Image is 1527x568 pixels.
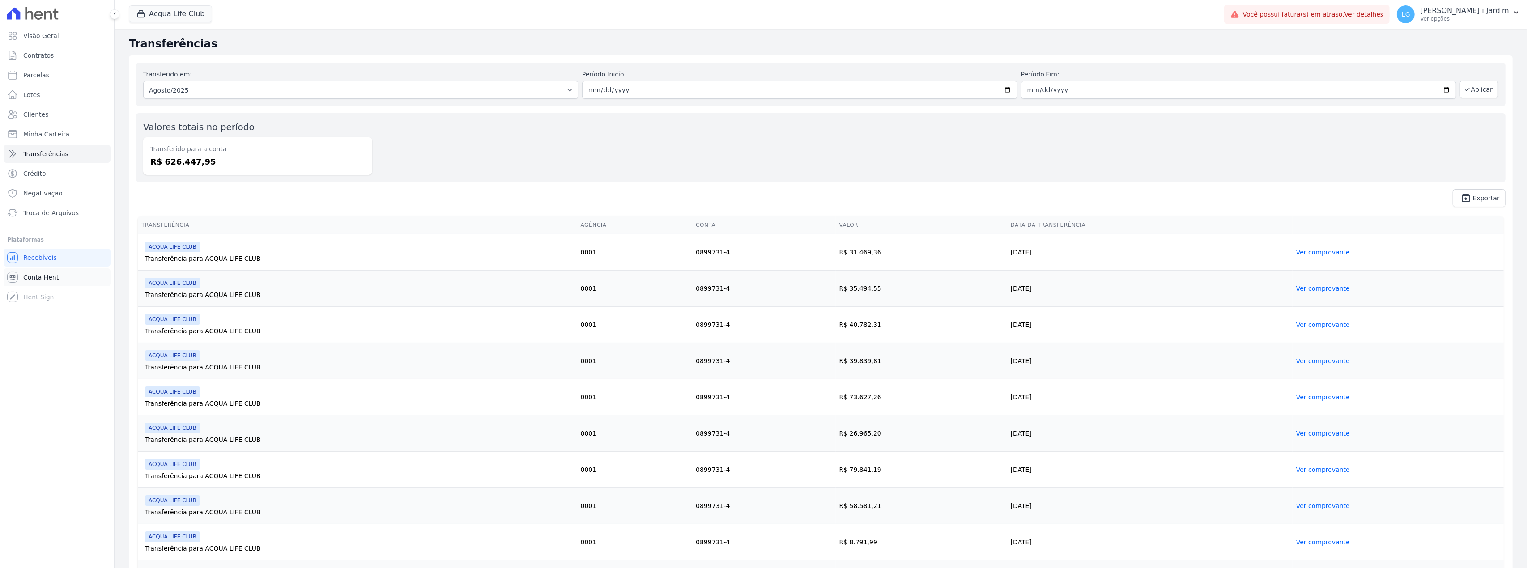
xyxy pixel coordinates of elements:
td: R$ 31.469,36 [836,234,1007,271]
td: [DATE] [1007,415,1293,452]
i: unarchive [1460,193,1471,203]
span: Negativação [23,189,63,198]
td: 0001 [577,452,693,488]
td: 0001 [577,343,693,379]
a: Ver comprovante [1296,538,1350,546]
span: ACQUA LIFE CLUB [145,423,200,433]
td: [DATE] [1007,488,1293,524]
label: Transferido em: [143,71,192,78]
span: Minha Carteira [23,130,69,139]
td: R$ 26.965,20 [836,415,1007,452]
a: Troca de Arquivos [4,204,111,222]
td: 0899731-4 [692,488,835,524]
td: [DATE] [1007,307,1293,343]
label: Valores totais no período [143,122,255,132]
a: Parcelas [4,66,111,84]
div: Transferência para ACQUA LIFE CLUB [145,254,574,263]
p: [PERSON_NAME] i Jardim [1420,6,1509,15]
a: Transferências [4,145,111,163]
td: 0899731-4 [692,379,835,415]
td: R$ 58.581,21 [836,488,1007,524]
span: ACQUA LIFE CLUB [145,386,200,397]
div: Transferência para ACQUA LIFE CLUB [145,290,574,299]
span: Transferências [23,149,68,158]
span: Contratos [23,51,54,60]
td: R$ 40.782,31 [836,307,1007,343]
a: Ver detalhes [1344,11,1384,18]
a: Lotes [4,86,111,104]
a: Ver comprovante [1296,285,1350,292]
td: 0001 [577,271,693,307]
button: LG [PERSON_NAME] i Jardim Ver opções [1390,2,1527,27]
a: Recebíveis [4,249,111,267]
td: 0001 [577,234,693,271]
td: 0899731-4 [692,271,835,307]
div: Transferência para ACQUA LIFE CLUB [145,399,574,408]
div: Transferência para ACQUA LIFE CLUB [145,363,574,372]
span: Conta Hent [23,273,59,282]
td: [DATE] [1007,234,1293,271]
td: [DATE] [1007,524,1293,560]
a: Ver comprovante [1296,357,1350,365]
td: 0899731-4 [692,524,835,560]
a: Visão Geral [4,27,111,45]
td: R$ 73.627,26 [836,379,1007,415]
span: Parcelas [23,71,49,80]
div: Transferência para ACQUA LIFE CLUB [145,435,574,444]
span: Troca de Arquivos [23,208,79,217]
button: Acqua Life Club [129,5,212,22]
a: Ver comprovante [1296,430,1350,437]
label: Período Fim: [1021,70,1456,79]
div: Transferência para ACQUA LIFE CLUB [145,508,574,517]
span: Exportar [1473,195,1500,201]
dt: Transferido para a conta [150,144,365,154]
td: [DATE] [1007,343,1293,379]
p: Ver opções [1420,15,1509,22]
span: ACQUA LIFE CLUB [145,242,200,252]
td: 0899731-4 [692,415,835,452]
dd: R$ 626.447,95 [150,156,365,168]
td: 0899731-4 [692,234,835,271]
label: Período Inicío: [582,70,1017,79]
span: ACQUA LIFE CLUB [145,350,200,361]
td: R$ 8.791,99 [836,524,1007,560]
td: 0001 [577,307,693,343]
button: Aplicar [1460,81,1498,98]
td: [DATE] [1007,452,1293,488]
td: 0001 [577,379,693,415]
td: [DATE] [1007,379,1293,415]
td: [DATE] [1007,271,1293,307]
span: LG [1402,11,1410,17]
a: Clientes [4,106,111,123]
a: unarchive Exportar [1453,189,1506,207]
td: 0899731-4 [692,307,835,343]
a: Ver comprovante [1296,466,1350,473]
div: Plataformas [7,234,107,245]
th: Valor [836,216,1007,234]
th: Data da Transferência [1007,216,1293,234]
td: 0001 [577,488,693,524]
span: Crédito [23,169,46,178]
div: Transferência para ACQUA LIFE CLUB [145,544,574,553]
td: 0899731-4 [692,343,835,379]
a: Ver comprovante [1296,249,1350,256]
th: Transferência [138,216,577,234]
a: Crédito [4,165,111,182]
th: Conta [692,216,835,234]
td: R$ 79.841,19 [836,452,1007,488]
span: Lotes [23,90,40,99]
span: ACQUA LIFE CLUB [145,314,200,325]
td: R$ 35.494,55 [836,271,1007,307]
span: ACQUA LIFE CLUB [145,278,200,288]
h2: Transferências [129,36,1513,52]
th: Agência [577,216,693,234]
a: Ver comprovante [1296,502,1350,509]
td: R$ 39.839,81 [836,343,1007,379]
a: Ver comprovante [1296,321,1350,328]
td: 0001 [577,524,693,560]
a: Negativação [4,184,111,202]
span: Você possui fatura(s) em atraso. [1243,10,1384,19]
span: Visão Geral [23,31,59,40]
td: 0899731-4 [692,452,835,488]
span: ACQUA LIFE CLUB [145,495,200,506]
